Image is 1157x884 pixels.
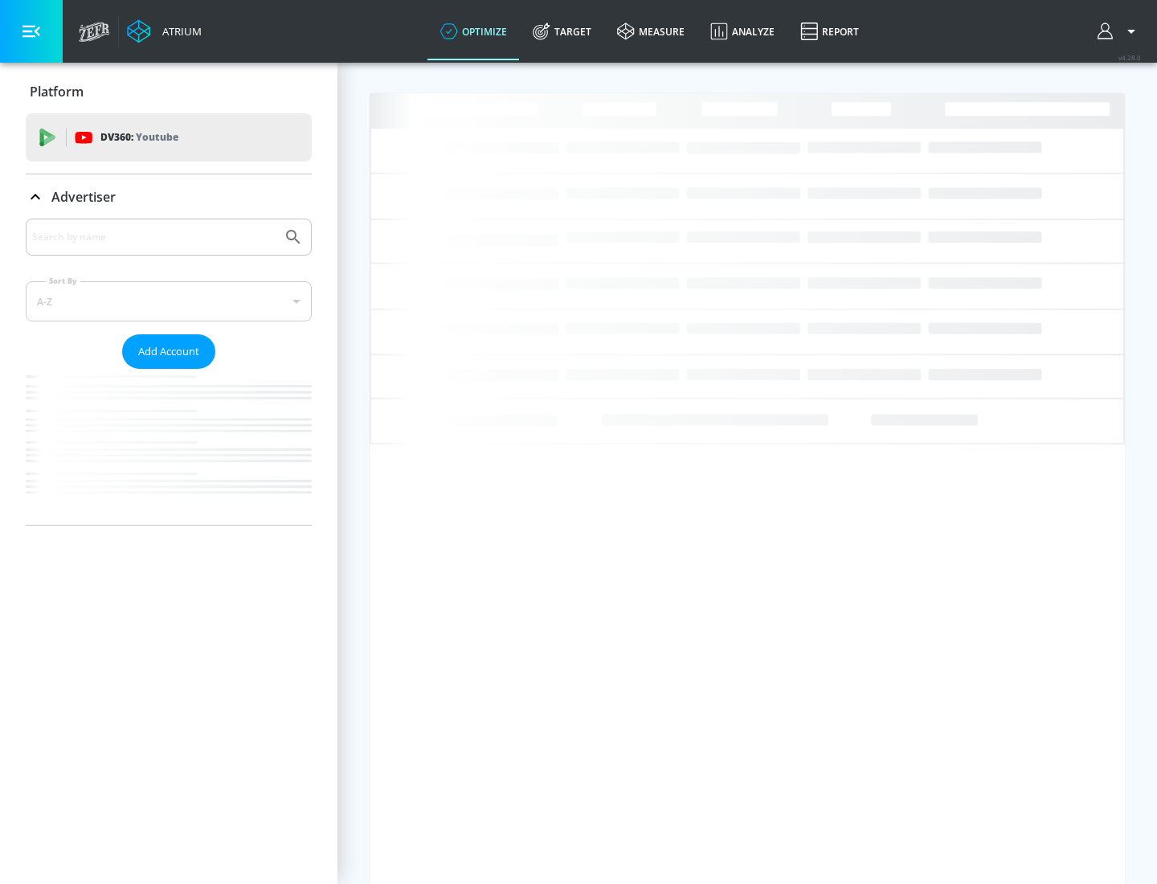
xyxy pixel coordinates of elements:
label: Sort By [46,276,80,286]
div: A-Z [26,281,312,321]
div: Platform [26,69,312,114]
a: Atrium [127,19,202,43]
button: Add Account [122,334,215,369]
a: Analyze [697,2,787,60]
a: Target [520,2,604,60]
div: DV360: Youtube [26,113,312,162]
p: Youtube [136,129,178,145]
a: measure [604,2,697,60]
input: Search by name [32,227,276,248]
p: Platform [30,83,84,100]
nav: list of Advertiser [26,369,312,525]
a: optimize [427,2,520,60]
div: Advertiser [26,219,312,525]
p: Advertiser [51,188,116,206]
span: Add Account [138,342,199,361]
a: Report [787,2,872,60]
p: DV360: [100,129,178,146]
div: Atrium [156,24,202,39]
span: v 4.28.0 [1118,53,1141,62]
div: Advertiser [26,174,312,219]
